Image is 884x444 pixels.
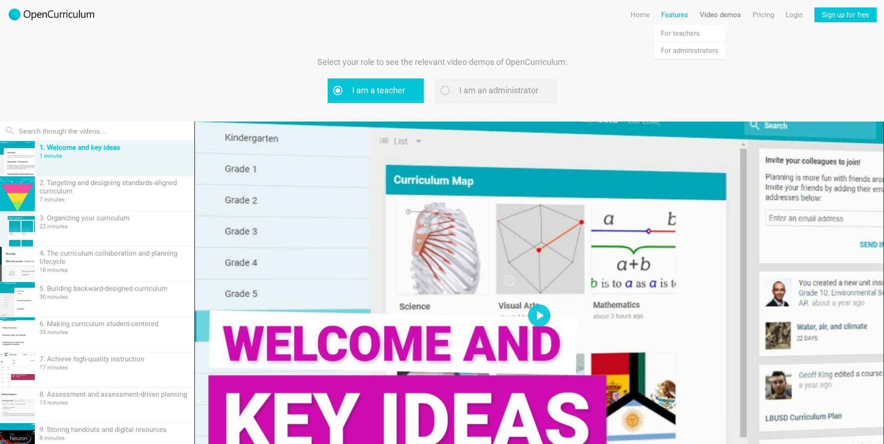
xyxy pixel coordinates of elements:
[39,364,190,371] div: 17 minutes
[328,78,424,103] label: I am a teacher
[39,249,190,266] div: 4. The curriculum collaboration and planning lifecycle
[786,7,803,22] a: Login
[814,7,877,22] a: Sign up for free
[661,7,688,22] a: Features
[39,425,190,434] div: 9. Storing handouts and digital resources
[39,294,190,300] div: 30 minutes
[39,399,190,406] div: 13 minutes
[39,355,190,363] div: 7. Achieve high-quality instruction
[39,196,190,203] div: 7 minutes
[700,7,741,22] a: Video demos
[528,304,550,327] button: Play, 1. Welcome and key ideas
[39,320,190,328] div: 6. Making curriculum student-centered
[289,56,595,69] p: Select your role to see the relevant video demos of OpenCurriculum:
[39,435,190,441] div: 8 minutes
[39,390,190,399] div: 8. Assessment and assessment-driven planning
[654,42,725,59] a: For administrators
[39,267,190,273] div: 16 minutes
[39,284,190,293] div: 5. Building backward-designed curriculum
[39,214,190,222] div: 3. Organizing your curriculum
[39,153,190,159] div: 1 minute
[7,7,96,22] img: 2017-logo-m.png
[753,7,774,22] a: Pricing
[631,7,650,22] a: Home
[654,25,725,42] a: For teachers
[39,329,190,335] div: 35 minutes
[39,143,190,152] div: 1. Welcome and key ideas
[39,179,190,195] div: 2. Targeting and designing standards-aligned curriculum
[435,78,557,103] label: I am an administrator
[39,223,190,230] div: 22 minutes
